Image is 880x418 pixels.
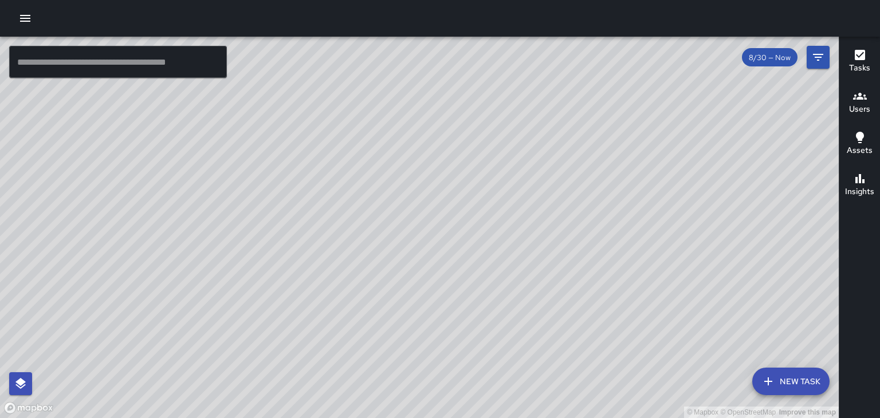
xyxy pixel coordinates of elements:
button: Assets [839,124,880,165]
button: Users [839,82,880,124]
h6: Insights [845,186,874,198]
button: Insights [839,165,880,206]
button: Filters [807,46,830,69]
h6: Users [849,103,870,116]
button: New Task [752,368,830,395]
h6: Assets [847,144,873,157]
button: Tasks [839,41,880,82]
h6: Tasks [849,62,870,74]
span: 8/30 — Now [742,53,797,62]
